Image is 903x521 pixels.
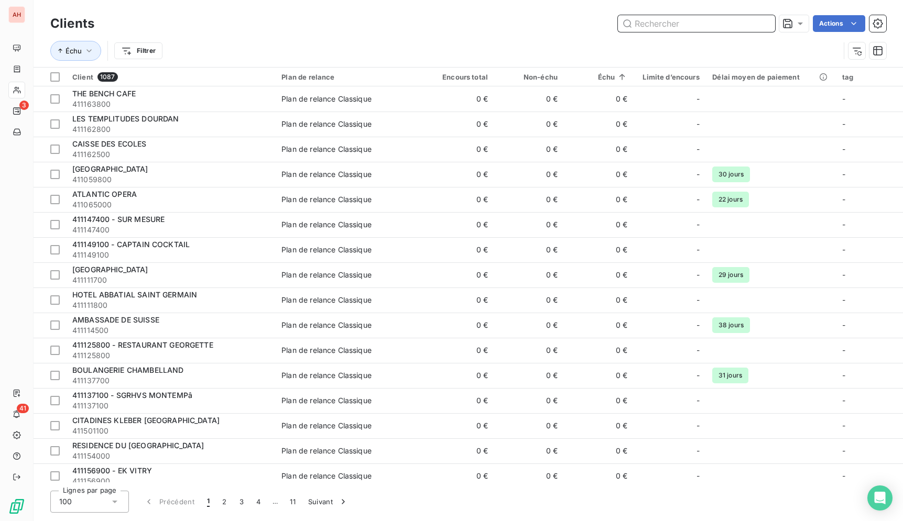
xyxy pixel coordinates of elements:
span: 411501100 [72,426,269,436]
button: Précédent [137,491,201,513]
td: 0 € [564,212,634,237]
span: 411059800 [72,174,269,185]
span: 100 [59,496,72,507]
td: 0 € [494,313,564,338]
td: 0 € [425,438,494,463]
td: 0 € [494,137,564,162]
span: 3 [19,101,29,110]
span: - [697,471,700,481]
button: Suivant [302,491,355,513]
td: 0 € [564,187,634,212]
span: 411111800 [72,300,269,311]
td: 0 € [494,438,564,463]
span: 411114500 [72,325,269,336]
td: 0 € [425,338,494,363]
span: 411154000 [72,451,269,461]
td: 0 € [494,363,564,388]
td: 0 € [494,338,564,363]
span: - [842,195,845,204]
div: Plan de relance Classique [281,446,372,456]
div: Plan de relance Classique [281,245,372,255]
div: Plan de relance Classique [281,144,372,154]
button: Filtrer [114,42,162,59]
span: 38 jours [712,317,750,333]
td: 0 € [425,112,494,137]
span: 30 jours [712,167,750,182]
span: - [697,295,700,305]
td: 0 € [564,162,634,187]
td: 0 € [564,363,634,388]
span: - [697,370,700,381]
div: tag [842,73,897,81]
span: - [842,245,845,254]
td: 0 € [564,262,634,287]
td: 0 € [425,363,494,388]
td: 0 € [564,463,634,489]
span: - [697,169,700,180]
td: 0 € [425,388,494,413]
span: - [842,119,845,128]
span: - [842,320,845,329]
span: Échu [66,47,82,55]
span: - [842,446,845,455]
span: 411149100 [72,250,269,260]
td: 0 € [425,86,494,112]
td: 0 € [425,287,494,313]
span: 411125800 - RESTAURANT GEORGETTE [72,340,213,349]
span: LES TEMPLITUDES DOURDAN [72,114,179,123]
td: 0 € [494,212,564,237]
span: - [697,320,700,330]
span: - [842,94,845,103]
div: Plan de relance Classique [281,219,372,230]
div: Délai moyen de paiement [712,73,830,81]
button: 11 [284,491,302,513]
span: - [842,421,845,430]
span: 1 [207,496,210,507]
span: - [697,94,700,104]
span: - [842,471,845,480]
td: 0 € [564,287,634,313]
td: 0 € [425,413,494,438]
td: 0 € [564,388,634,413]
td: 0 € [425,262,494,287]
td: 0 € [564,438,634,463]
span: ATLANTIC OPERA [72,190,137,198]
span: - [842,346,845,354]
span: - [842,295,845,304]
span: - [697,446,700,456]
span: - [697,345,700,356]
td: 0 € [425,137,494,162]
td: 0 € [425,463,494,489]
span: CAISSE DES ECOLES [72,139,147,148]
td: 0 € [494,237,564,262]
span: - [842,220,845,229]
button: 1 [201,491,216,513]
input: Rechercher [618,15,775,32]
span: 411125800 [72,350,269,361]
td: 0 € [494,162,564,187]
span: - [842,145,845,153]
span: 411162500 [72,149,269,160]
td: 0 € [425,162,494,187]
div: Plan de relance Classique [281,94,372,104]
div: Plan de relance Classique [281,471,372,481]
span: Client [72,73,93,81]
span: - [697,219,700,230]
span: 411162800 [72,124,269,135]
div: Plan de relance Classique [281,169,372,180]
td: 0 € [425,313,494,338]
span: - [842,371,845,380]
span: 411137100 [72,401,269,411]
h3: Clients [50,14,94,33]
span: 411156900 [72,476,269,486]
div: Open Intercom Messenger [867,485,893,511]
span: HOTEL ABBATIAL SAINT GERMAIN [72,290,197,299]
div: Plan de relance Classique [281,119,372,129]
span: CITADINES KLEBER [GEOGRAPHIC_DATA] [72,416,220,425]
span: 22 jours [712,192,749,207]
span: 29 jours [712,267,749,283]
span: - [697,194,700,205]
div: Échu [570,73,627,81]
div: Plan de relance Classique [281,270,372,280]
span: - [842,396,845,405]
